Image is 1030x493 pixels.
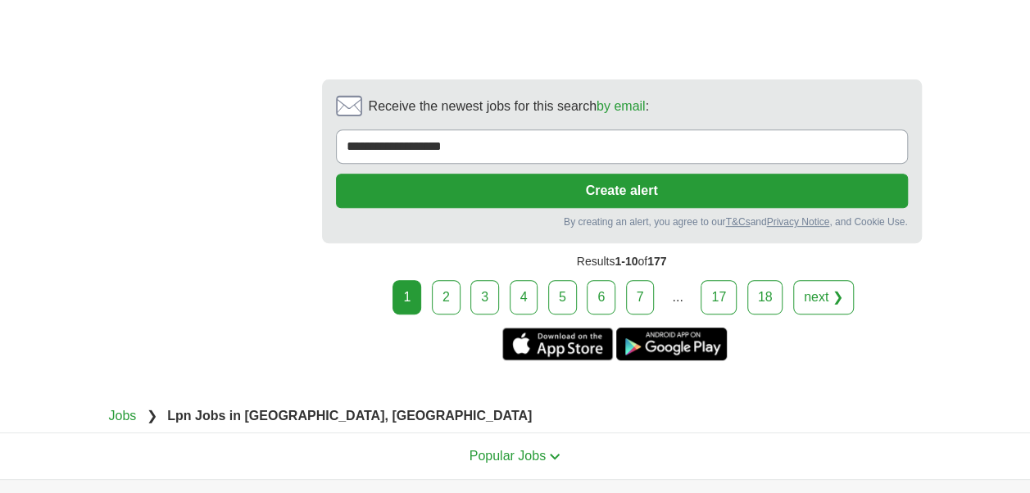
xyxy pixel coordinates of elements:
a: 6 [587,280,615,314]
strong: Lpn Jobs in [GEOGRAPHIC_DATA], [GEOGRAPHIC_DATA] [167,409,532,423]
button: Create alert [336,174,908,208]
a: Get the iPhone app [502,328,613,360]
a: by email [597,99,646,113]
a: T&Cs [725,216,750,228]
span: Receive the newest jobs for this search : [369,97,649,116]
a: 3 [470,280,499,314]
a: 7 [626,280,655,314]
a: 4 [510,280,538,314]
a: Jobs [109,409,137,423]
div: ... [661,281,694,314]
span: Popular Jobs [470,449,546,463]
span: 1-10 [615,255,638,268]
div: 1 [392,280,421,314]
img: toggle icon [549,453,560,460]
a: Get the Android app [616,328,727,360]
a: 17 [701,280,737,314]
a: 5 [548,280,577,314]
div: By creating an alert, you agree to our and , and Cookie Use. [336,215,908,229]
div: Results of [322,243,922,280]
a: 18 [747,280,783,314]
a: Privacy Notice [766,216,829,228]
a: 2 [432,280,461,314]
a: next ❯ [793,280,854,314]
span: 177 [647,255,666,268]
span: ❯ [147,409,157,423]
